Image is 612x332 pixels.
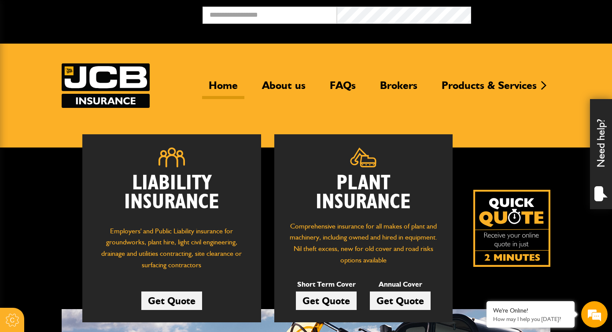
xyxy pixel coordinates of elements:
p: How may I help you today? [493,316,568,322]
a: Get Quote [370,291,431,310]
h2: Plant Insurance [288,174,440,212]
p: Short Term Cover [296,279,357,290]
p: Comprehensive insurance for all makes of plant and machinery, including owned and hired in equipm... [288,221,440,266]
div: We're Online! [493,307,568,314]
a: Get Quote [296,291,357,310]
a: FAQs [323,79,362,99]
p: Employers' and Public Liability insurance for groundworks, plant hire, light civil engineering, d... [96,225,248,275]
a: Get your insurance quote isn just 2-minutes [473,190,550,267]
a: Home [202,79,244,99]
a: JCB Insurance Services [62,63,150,108]
a: Get Quote [141,291,202,310]
p: Annual Cover [370,279,431,290]
div: Need help? [590,99,612,209]
img: Quick Quote [473,190,550,267]
h2: Liability Insurance [96,174,248,217]
a: Brokers [373,79,424,99]
img: JCB Insurance Services logo [62,63,150,108]
button: Broker Login [471,7,605,20]
a: About us [255,79,312,99]
a: Products & Services [435,79,543,99]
